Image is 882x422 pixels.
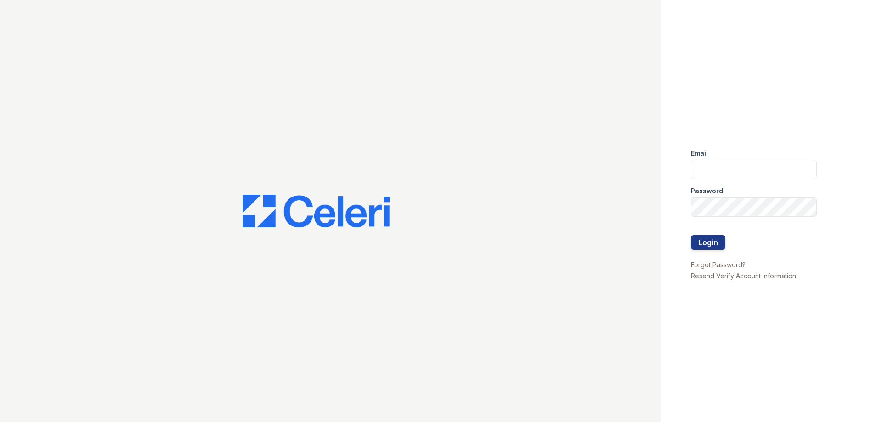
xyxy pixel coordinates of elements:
[691,186,723,196] label: Password
[243,195,390,228] img: CE_Logo_Blue-a8612792a0a2168367f1c8372b55b34899dd931a85d93a1a3d3e32e68fde9ad4.png
[691,272,796,280] a: Resend Verify Account Information
[691,261,746,269] a: Forgot Password?
[691,149,708,158] label: Email
[691,235,725,250] button: Login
